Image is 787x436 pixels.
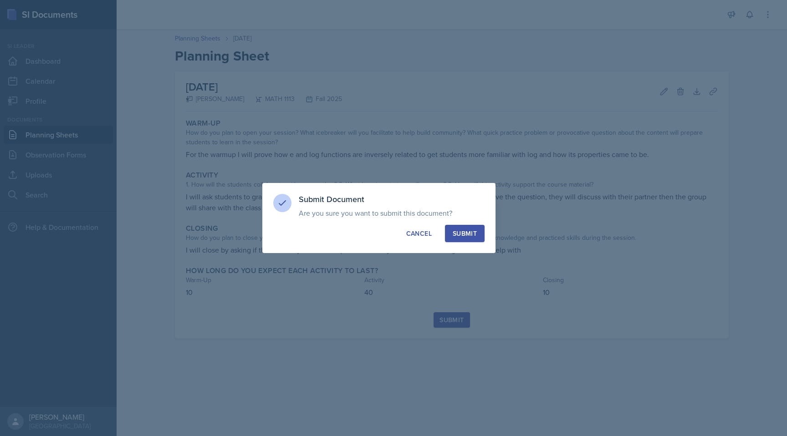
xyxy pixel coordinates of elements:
[453,229,477,238] div: Submit
[299,194,485,205] h3: Submit Document
[299,208,485,218] p: Are you sure you want to submit this document?
[406,229,432,238] div: Cancel
[399,225,439,242] button: Cancel
[445,225,485,242] button: Submit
